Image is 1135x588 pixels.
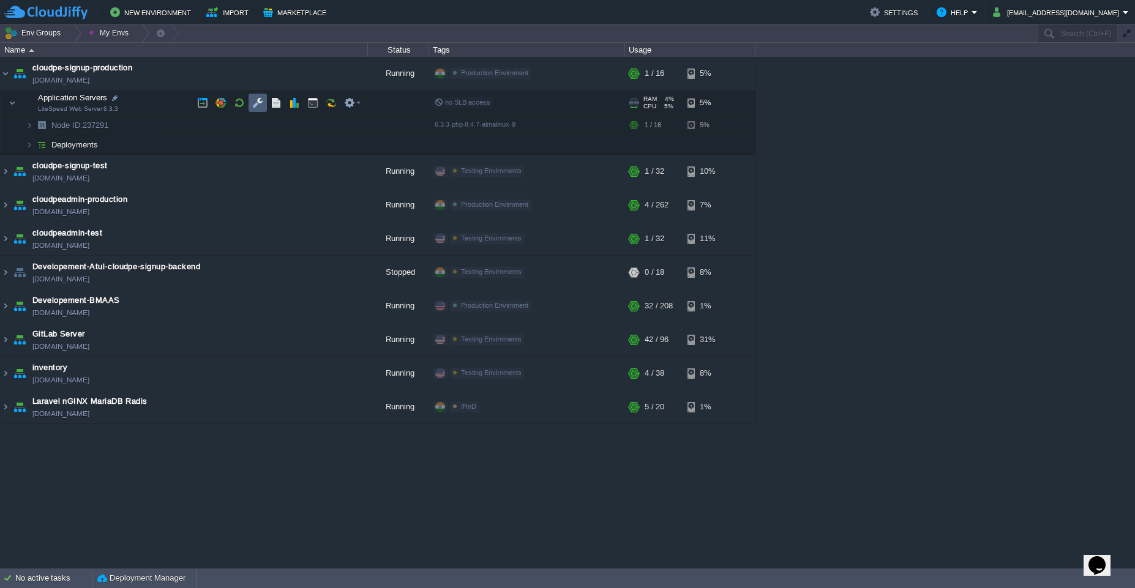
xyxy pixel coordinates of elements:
[1,289,10,322] img: AMDAwAAAACH5BAEAAAAALAAAAAABAAEAAAICRAEAOw==
[645,188,669,221] div: 4 / 262
[50,120,110,130] span: 237291
[645,256,664,289] div: 0 / 18
[368,323,429,356] div: Running
[687,91,727,115] div: 5%
[1,323,10,356] img: AMDAwAAAACH5BAEAAAAALAAAAAABAAEAAAICRAEAOw==
[11,222,28,255] img: AMDAwAAAACH5BAEAAAAALAAAAAABAAEAAAICRAEAOw==
[97,572,185,584] button: Deployment Manager
[11,323,28,356] img: AMDAwAAAACH5BAEAAAAALAAAAAABAAEAAAICRAEAOw==
[32,395,148,408] a: Laravel nGINX MariaDB Radis
[1,188,10,221] img: AMDAwAAAACH5BAEAAAAALAAAAAABAAEAAAICRAEAOw==
[11,289,28,322] img: AMDAwAAAACH5BAEAAAAALAAAAAABAAEAAAICRAEAOw==
[687,390,727,423] div: 1%
[32,62,132,74] a: cloudpe-signup-production
[33,116,50,135] img: AMDAwAAAACH5BAEAAAAALAAAAAABAAEAAAICRAEAOw==
[32,74,89,86] a: [DOMAIN_NAME]
[33,135,50,154] img: AMDAwAAAACH5BAEAAAAALAAAAAABAAEAAAICRAEAOw==
[11,188,28,221] img: AMDAwAAAACH5BAEAAAAALAAAAAABAAEAAAICRAEAOw==
[9,91,16,115] img: AMDAwAAAACH5BAEAAAAALAAAAAABAAEAAAICRAEAOw==
[11,390,28,423] img: AMDAwAAAACH5BAEAAAAALAAAAAABAAEAAAICRAEAOw==
[32,374,89,386] a: [DOMAIN_NAME]
[870,5,921,20] button: Settings
[50,140,100,150] a: Deployments
[368,188,429,221] div: Running
[461,201,528,208] span: Production Envirnment
[687,289,727,322] div: 1%
[368,390,429,423] div: Running
[461,369,522,376] span: Testing Envirnments
[32,362,67,374] a: inventory
[206,5,252,20] button: Import
[51,121,83,130] span: Node ID:
[626,43,755,57] div: Usage
[17,91,34,115] img: AMDAwAAAACH5BAEAAAAALAAAAAABAAEAAAICRAEAOw==
[32,239,89,251] a: [DOMAIN_NAME]
[687,222,727,255] div: 11%
[11,57,28,90] img: AMDAwAAAACH5BAEAAAAALAAAAAABAAEAAAICRAEAOw==
[461,69,528,76] span: Production Envirnment
[368,222,429,255] div: Running
[435,121,515,128] span: 6.3.3-php-8.4.7-almalinux-9
[1,43,367,57] div: Name
[11,357,28,390] img: AMDAwAAAACH5BAEAAAAALAAAAAABAAEAAAICRAEAOw==
[29,49,34,52] img: AMDAwAAAACH5BAEAAAAALAAAAAABAAEAAAICRAEAOw==
[687,256,727,289] div: 8%
[26,135,33,154] img: AMDAwAAAACH5BAEAAAAALAAAAAABAAEAAAICRAEAOw==
[32,273,89,285] a: [DOMAIN_NAME]
[32,261,200,273] a: Developement-Atul-cloudpe-signup-backend
[368,289,429,322] div: Running
[32,340,89,352] a: [DOMAIN_NAME]
[645,323,669,356] div: 42 / 96
[368,57,429,90] div: Running
[32,160,108,172] a: cloudpe-signup-test
[993,5,1123,20] button: [EMAIL_ADDRESS][DOMAIN_NAME]
[37,93,109,102] a: Application ServersLiteSpeed Web Server 6.3.3
[32,193,127,206] a: cloudpeadmin-production
[645,222,664,255] div: 1 / 32
[37,92,109,103] span: Application Servers
[645,57,664,90] div: 1 / 16
[645,357,664,390] div: 4 / 38
[645,390,664,423] div: 5 / 20
[461,234,522,242] span: Testing Envirnments
[461,268,522,275] span: Testing Envirnments
[263,5,330,20] button: Marketplace
[4,5,88,20] img: CloudJiffy
[643,103,656,110] span: CPU
[1,222,10,255] img: AMDAwAAAACH5BAEAAAAALAAAAAABAAEAAAICRAEAOw==
[687,188,727,221] div: 7%
[11,256,28,289] img: AMDAwAAAACH5BAEAAAAALAAAAAABAAEAAAICRAEAOw==
[32,307,89,319] a: [DOMAIN_NAME]
[38,105,118,113] span: LiteSpeed Web Server 6.3.3
[687,57,727,90] div: 5%
[662,95,674,103] span: 4%
[645,116,661,135] div: 1 / 16
[32,294,120,307] span: Developement-BMAAS
[368,357,429,390] div: Running
[1,357,10,390] img: AMDAwAAAACH5BAEAAAAALAAAAAABAAEAAAICRAEAOw==
[26,116,33,135] img: AMDAwAAAACH5BAEAAAAALAAAAAABAAEAAAICRAEAOw==
[661,103,673,110] span: 5%
[11,155,28,188] img: AMDAwAAAACH5BAEAAAAALAAAAAABAAEAAAICRAEAOw==
[32,172,89,184] a: [DOMAIN_NAME]
[50,120,110,130] a: Node ID:237291
[687,323,727,356] div: 31%
[1084,539,1123,576] iframe: chat widget
[461,335,522,343] span: Testing Envirnments
[1,390,10,423] img: AMDAwAAAACH5BAEAAAAALAAAAAABAAEAAAICRAEAOw==
[32,328,85,340] a: GitLab Server
[368,256,429,289] div: Stopped
[643,95,657,103] span: RAM
[687,357,727,390] div: 8%
[430,43,624,57] div: Tags
[435,99,490,106] span: no SLB access
[369,43,429,57] div: Status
